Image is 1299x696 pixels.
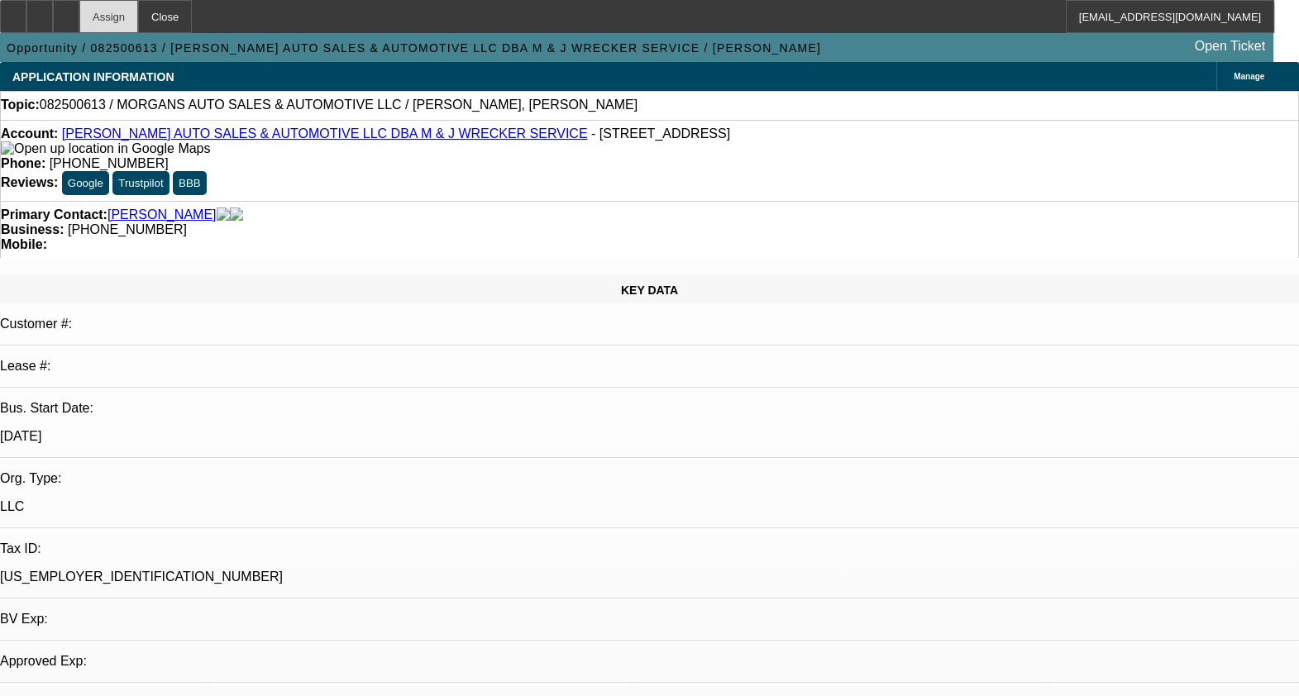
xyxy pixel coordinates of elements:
span: Manage [1234,72,1264,81]
strong: Account: [1,126,58,141]
strong: Topic: [1,98,40,112]
button: BBB [173,171,207,195]
a: View Google Maps [1,141,210,155]
span: Opportunity / 082500613 / [PERSON_NAME] AUTO SALES & AUTOMOTIVE LLC DBA M & J WRECKER SERVICE / [... [7,41,821,55]
span: 082500613 / MORGANS AUTO SALES & AUTOMOTIVE LLC / [PERSON_NAME], [PERSON_NAME] [40,98,638,112]
span: KEY DATA [621,284,678,297]
span: APPLICATION INFORMATION [12,70,174,83]
button: Google [62,171,109,195]
strong: Phone: [1,156,45,170]
img: linkedin-icon.png [230,207,243,222]
strong: Primary Contact: [1,207,107,222]
a: [PERSON_NAME] AUTO SALES & AUTOMOTIVE LLC DBA M & J WRECKER SERVICE [62,126,588,141]
button: Trustpilot [112,171,169,195]
strong: Business: [1,222,64,236]
img: Open up location in Google Maps [1,141,210,156]
a: Open Ticket [1188,32,1272,60]
a: [PERSON_NAME] [107,207,217,222]
strong: Mobile: [1,237,47,251]
span: - [STREET_ADDRESS] [591,126,730,141]
span: [PHONE_NUMBER] [50,156,169,170]
strong: Reviews: [1,175,58,189]
span: [PHONE_NUMBER] [68,222,187,236]
img: facebook-icon.png [217,207,230,222]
